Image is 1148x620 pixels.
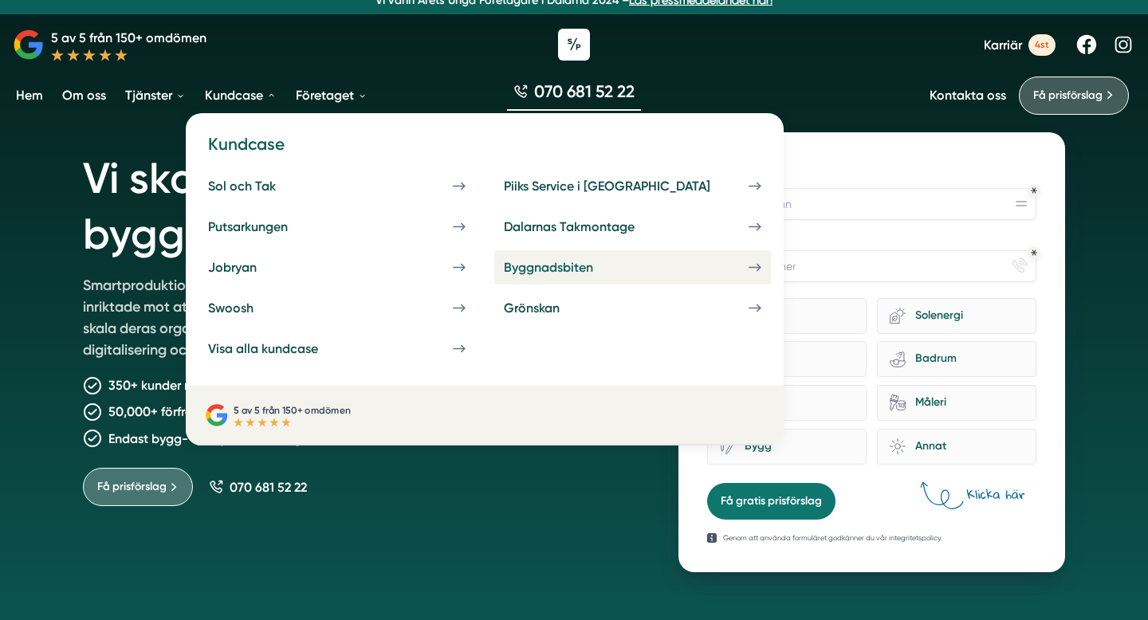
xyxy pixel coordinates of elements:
[707,188,1036,220] input: Företagsnamn
[494,169,771,203] a: Piiks Service i [GEOGRAPHIC_DATA]
[1019,77,1129,115] a: Få prisförslag
[199,169,475,203] a: Sol och Tak
[707,250,1036,282] input: Telefonnummer
[494,210,771,244] a: Dalarnas Takmontage
[723,532,942,543] p: Genom att använda formuläret godkänner du vår integritetspolicy.
[108,375,261,395] p: 350+ kunder nöjda kunder
[199,250,475,284] a: Jobryan
[208,179,314,194] div: Sol och Tak
[108,402,304,422] p: 50,000+ förfrågningar levererade
[199,291,475,325] a: Swoosh
[504,179,749,194] div: Piiks Service i [GEOGRAPHIC_DATA]
[984,34,1056,56] a: Karriär 4st
[930,88,1006,103] a: Kontakta oss
[208,300,292,316] div: Swoosh
[209,480,307,495] a: 070 681 52 22
[83,275,542,367] p: Smartproduktion är ett entreprenörsdrivet bolag som är specifikt inriktade mot att hjälpa bygg- o...
[507,80,641,111] a: 070 681 52 22
[199,132,771,168] h4: Kundcase
[202,75,280,116] a: Kundcase
[293,75,371,116] a: Företaget
[199,210,475,244] a: Putsarkungen
[494,250,771,284] a: Byggnadsbiten
[707,483,835,520] button: Få gratis prisförslag
[534,80,635,103] span: 070 681 52 22
[208,341,356,356] div: Visa alla kundcase
[494,291,771,325] a: Grönskan
[707,230,1036,247] label: Telefonnummer
[13,75,46,116] a: Hem
[1033,87,1103,104] span: Få prisförslag
[984,37,1022,53] span: Karriär
[59,75,109,116] a: Om oss
[208,260,295,275] div: Jobryan
[108,429,301,449] p: Endast bygg- och tjänsteföretag
[51,28,206,48] p: 5 av 5 från 150+ omdömen
[83,468,193,506] a: Få prisförslag
[1031,187,1037,194] div: Obligatoriskt
[83,132,640,275] h1: Vi skapar tillväxt för bygg- och tjänsteföretag
[1028,34,1056,56] span: 4st
[97,478,167,496] span: Få prisförslag
[707,167,1036,185] label: Företagsnamn
[234,402,350,418] p: 5 av 5 från 150+ omdömen
[199,332,475,366] a: Visa alla kundcase
[208,219,326,234] div: Putsarkungen
[504,300,598,316] div: Grönskan
[1031,249,1037,256] div: Obligatoriskt
[122,75,189,116] a: Tjänster
[504,260,631,275] div: Byggnadsbiten
[230,480,307,495] span: 070 681 52 22
[504,219,673,234] div: Dalarnas Takmontage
